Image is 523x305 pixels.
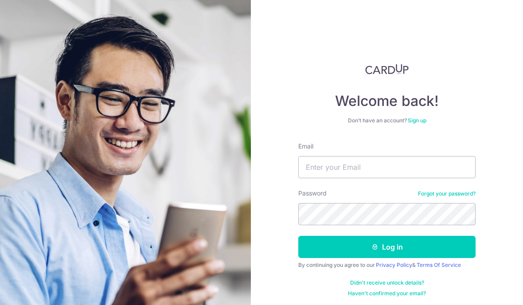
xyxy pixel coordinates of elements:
label: Password [298,189,327,198]
img: CardUp Logo [365,64,409,74]
a: Privacy Policy [376,262,412,268]
a: Terms Of Service [417,262,461,268]
input: Enter your Email [298,156,476,178]
div: By continuing you agree to our & [298,262,476,269]
div: Don’t have an account? [298,117,476,124]
a: Haven't confirmed your email? [348,290,426,297]
label: Email [298,142,313,151]
button: Log in [298,236,476,258]
a: Sign up [408,117,426,124]
a: Didn't receive unlock details? [350,279,424,286]
a: Forgot your password? [418,190,476,197]
h4: Welcome back! [298,92,476,110]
